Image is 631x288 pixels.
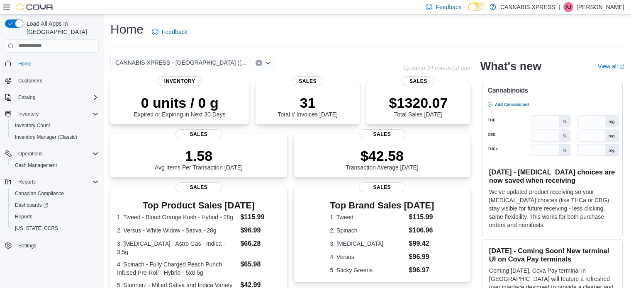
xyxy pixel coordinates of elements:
dd: $96.99 [240,225,280,235]
span: Sales [359,182,405,192]
button: Reports [15,177,39,187]
h3: Top Brand Sales [DATE] [330,201,434,211]
span: Customers [18,77,42,84]
h3: Top Product Sales [DATE] [117,201,280,211]
span: Dashboards [15,202,48,208]
span: AJ [565,2,571,12]
a: Dashboards [8,199,102,211]
span: Sales [175,129,222,139]
dd: $106.96 [409,225,434,235]
span: Load All Apps in [GEOGRAPHIC_DATA] [23,19,99,36]
p: CANNABIS XPRESS [500,2,555,12]
span: Sales [359,129,405,139]
p: We've updated product receiving so your [MEDICAL_DATA] choices (like THCa or CBG) stay visible fo... [489,188,616,229]
span: Reports [15,213,32,220]
span: Reports [18,179,36,185]
span: Inventory Count [12,121,99,131]
div: Expired or Expiring in Next 30 Days [134,94,226,118]
img: Cova [17,3,54,11]
dt: 1. Tweed [330,213,406,221]
svg: External link [619,64,624,69]
a: Inventory Manager (Classic) [12,132,80,142]
dt: 3. [MEDICAL_DATA] [330,240,406,248]
span: Inventory [15,109,99,119]
button: Settings [2,239,102,251]
p: $1320.07 [389,94,448,111]
button: Catalog [2,92,102,103]
dt: 1. Tweed - Blood Orange Kush - Hybrid - 28g [117,213,237,221]
span: Washington CCRS [12,223,99,233]
button: Catalog [15,92,39,102]
a: Inventory Count [12,121,54,131]
span: Inventory Count [15,122,50,129]
span: Settings [15,240,99,250]
a: View allExternal link [598,63,624,70]
dt: 4. Versus [330,253,406,261]
span: Catalog [18,94,35,101]
button: Canadian Compliance [8,188,102,199]
div: Total # Invoices [DATE] [278,94,337,118]
span: [US_STATE] CCRS [15,225,58,232]
dd: $115.99 [409,212,434,222]
dt: 2. Spinach [330,226,406,235]
button: [US_STATE] CCRS [8,223,102,234]
button: Inventory [15,109,42,119]
a: Home [15,59,35,69]
dd: $115.99 [240,212,280,222]
dd: $66.28 [240,239,280,249]
p: $42.58 [346,148,419,164]
span: Inventory [18,111,39,117]
button: Cash Management [8,160,102,171]
p: Updated 34 minute(s) ago [403,65,470,71]
a: Feedback [149,24,190,40]
span: Customers [15,75,99,86]
span: Inventory Manager (Classic) [12,132,99,142]
dd: $96.99 [409,252,434,262]
a: Customers [15,76,46,86]
a: Reports [12,212,36,222]
div: Total Sales [DATE] [389,94,448,118]
dd: $99.42 [409,239,434,249]
dt: 4. Spinach - Fully Charged Peach Punch Infused Pre-Roll - Hybrid - 5x0.5g [117,260,237,277]
div: Avg Items Per Transaction [DATE] [155,148,243,171]
span: Reports [15,177,99,187]
a: Dashboards [12,200,51,210]
span: Settings [18,242,36,249]
a: Canadian Compliance [12,189,67,198]
button: Inventory Count [8,120,102,131]
button: Operations [2,148,102,160]
input: Dark Mode [468,2,485,11]
h3: [DATE] - [MEDICAL_DATA] choices are now saved when receiving [489,168,616,184]
h1: Home [110,21,144,38]
button: Reports [8,211,102,223]
a: Settings [15,241,39,251]
button: Clear input [256,60,262,66]
span: Canadian Compliance [12,189,99,198]
span: Home [15,58,99,69]
span: Sales [403,76,434,86]
button: Customers [2,75,102,87]
a: [US_STATE] CCRS [12,223,61,233]
button: Inventory Manager (Classic) [8,131,102,143]
dt: 5. Sticky Greens [330,266,406,274]
button: Operations [15,149,46,159]
span: Operations [15,149,99,159]
dt: 3. [MEDICAL_DATA] - Astro Gas - Indica - 3.5g [117,240,237,256]
span: Dashboards [12,200,99,210]
p: | [558,2,560,12]
span: Catalog [15,92,99,102]
span: Operations [18,150,43,157]
span: Feedback [436,3,461,11]
button: Open list of options [265,60,271,66]
span: Cash Management [15,162,57,169]
a: Cash Management [12,160,60,170]
dt: 2. Versus - White Widow - Sativa - 28g [117,226,237,235]
span: Sales [292,76,323,86]
p: 31 [278,94,337,111]
h2: What's new [480,60,541,73]
p: 0 units / 0 g [134,94,226,111]
button: Inventory [2,108,102,120]
span: Inventory [158,76,202,86]
dd: $96.97 [409,265,434,275]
